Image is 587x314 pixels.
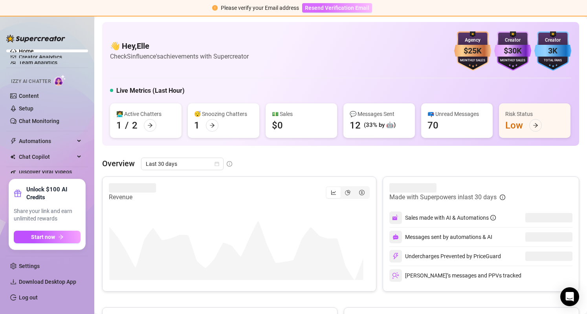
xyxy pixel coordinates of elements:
div: segmented control [326,186,370,199]
div: 1 [194,119,200,132]
span: pie-chart [345,190,350,195]
img: Chat Copilot [10,154,15,160]
span: calendar [215,162,219,166]
img: bronze-badge-qSZam9Wu.svg [454,31,491,71]
a: Settings [19,263,40,269]
span: info-circle [227,161,232,167]
div: Creator [494,37,531,44]
span: info-circle [490,215,496,220]
div: 📪 Unread Messages [427,110,486,118]
strong: Unlock $100 AI Credits [26,185,81,201]
div: [PERSON_NAME]’s messages and PPVs tracked [389,269,521,282]
div: Risk Status [505,110,564,118]
span: Share your link and earn unlimited rewards [14,207,81,223]
span: thunderbolt [10,138,17,144]
span: arrow-right [58,234,64,240]
a: Chat Monitoring [19,118,59,124]
div: Messages sent by automations & AI [389,231,492,243]
div: 1 [116,119,122,132]
img: svg%3e [393,234,399,240]
a: Home [19,48,34,54]
span: download [10,279,17,285]
div: $0 [272,119,283,132]
div: 💵 Sales [272,110,331,118]
span: info-circle [500,195,505,200]
div: Please verify your Email address [221,4,299,12]
article: Revenue [109,193,156,202]
span: gift [14,189,22,197]
div: Monthly Sales [454,58,491,63]
h4: 👋 Hey, Elle [110,40,249,51]
article: Overview [102,158,135,169]
div: Agency [454,37,491,44]
span: arrow-right [147,123,153,128]
span: Chat Copilot [19,151,75,163]
span: Last 30 days [146,158,219,170]
article: Check Sinfluence's achievements with Supercreator [110,51,249,61]
div: Open Intercom Messenger [560,287,579,306]
div: 70 [427,119,438,132]
img: svg%3e [392,214,399,221]
img: svg%3e [392,272,399,279]
button: Resend Verification Email [302,3,372,13]
img: logo-BBDzfeDw.svg [6,35,65,42]
span: Resend Verification Email [305,5,369,11]
img: purple-badge-B9DA21FR.svg [494,31,531,71]
div: Total Fans [534,58,571,63]
div: $30K [494,45,531,57]
span: Izzy AI Chatter [11,78,51,85]
span: Download Desktop App [19,279,76,285]
span: exclamation-circle [212,5,218,11]
div: Creator [534,37,571,44]
div: 3K [534,45,571,57]
span: arrow-right [209,123,215,128]
a: Discover Viral Videos [19,169,72,175]
img: AI Chatter [54,75,66,86]
div: (33% by 🤖) [364,121,396,130]
div: Sales made with AI & Automations [405,213,496,222]
span: line-chart [331,190,336,195]
span: Automations [19,135,75,147]
div: Monthly Sales [494,58,531,63]
div: 2 [132,119,138,132]
article: Made with Superpowers in last 30 days [389,193,497,202]
div: $25K [454,45,491,57]
button: Start nowarrow-right [14,231,81,243]
div: 👩‍💻 Active Chatters [116,110,175,118]
div: 💬 Messages Sent [350,110,409,118]
img: blue-badge-DgoSNQY1.svg [534,31,571,71]
a: Team Analytics [19,59,57,66]
div: 12 [350,119,361,132]
img: svg%3e [392,253,399,260]
div: 😴 Snoozing Chatters [194,110,253,118]
span: dollar-circle [359,190,365,195]
a: Creator Analytics [19,51,82,63]
div: Undercharges Prevented by PriceGuard [389,250,501,263]
a: Setup [19,105,33,112]
span: arrow-right [533,123,538,128]
a: Content [19,93,39,99]
span: Start now [31,234,55,240]
h5: Live Metrics (Last Hour) [116,86,185,95]
a: Log out [19,294,38,301]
